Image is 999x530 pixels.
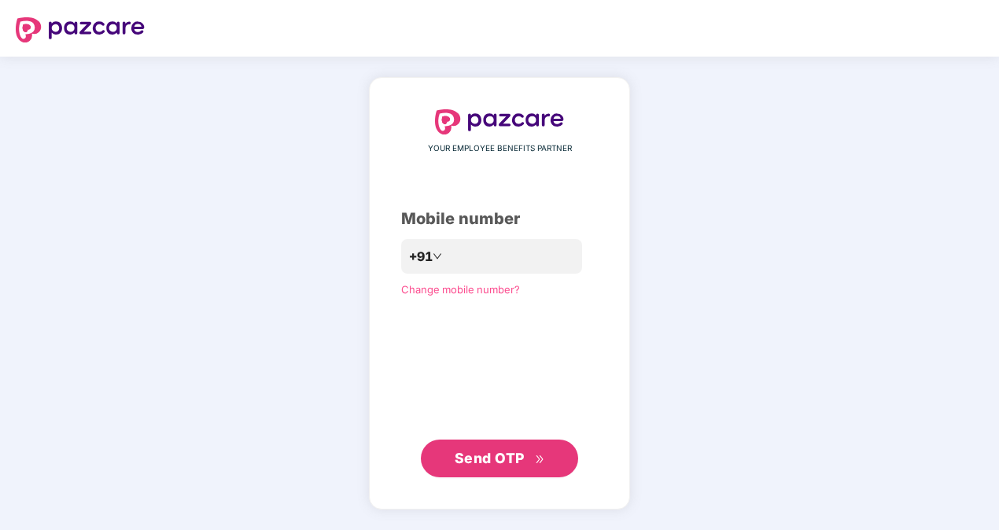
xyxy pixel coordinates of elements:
[409,247,433,267] span: +91
[16,17,145,42] img: logo
[401,283,520,296] a: Change mobile number?
[401,207,598,231] div: Mobile number
[433,252,442,261] span: down
[535,455,545,465] span: double-right
[435,109,564,134] img: logo
[421,440,578,477] button: Send OTPdouble-right
[455,450,525,466] span: Send OTP
[428,142,572,155] span: YOUR EMPLOYEE BENEFITS PARTNER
